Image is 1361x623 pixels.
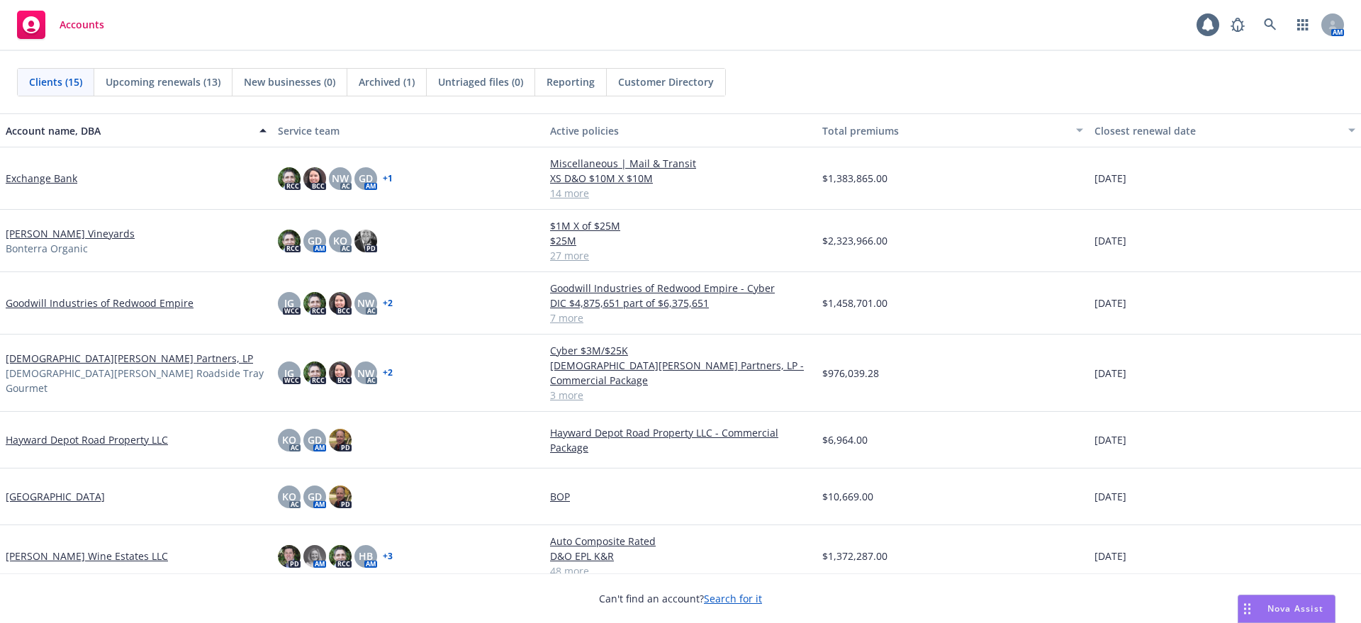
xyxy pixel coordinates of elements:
span: JG [284,296,294,310]
span: Upcoming renewals (13) [106,74,220,89]
a: 27 more [550,248,811,263]
span: [DATE] [1094,489,1126,504]
span: Customer Directory [618,74,714,89]
img: photo [278,230,301,252]
span: New businesses (0) [244,74,335,89]
a: $1M X of $25M [550,218,811,233]
a: [PERSON_NAME] Wine Estates LLC [6,549,168,563]
span: KO [333,233,347,248]
div: Service team [278,123,539,138]
span: Reporting [547,74,595,89]
img: photo [329,545,352,568]
span: Untriaged files (0) [438,74,523,89]
a: 7 more [550,310,811,325]
span: Archived (1) [359,74,415,89]
img: photo [303,167,326,190]
a: Hayward Depot Road Property LLC - Commercial Package [550,425,811,455]
span: [DATE] [1094,549,1126,563]
span: [DATE] [1094,296,1126,310]
div: Total premiums [822,123,1068,138]
a: [DEMOGRAPHIC_DATA][PERSON_NAME] Partners, LP - Commercial Package [550,358,811,388]
a: + 3 [383,552,393,561]
img: photo [329,429,352,451]
button: Closest renewal date [1089,113,1361,147]
div: Active policies [550,123,811,138]
a: [PERSON_NAME] Vineyards [6,226,135,241]
a: Cyber $3M/$25K [550,343,811,358]
img: photo [303,361,326,384]
span: Nova Assist [1267,602,1323,614]
button: Service team [272,113,544,147]
a: + 2 [383,369,393,377]
span: JG [284,366,294,381]
a: Report a Bug [1223,11,1252,39]
span: $1,372,287.00 [822,549,887,563]
a: DIC $4,875,651 part of $6,375,651 [550,296,811,310]
img: photo [329,292,352,315]
a: [GEOGRAPHIC_DATA] [6,489,105,504]
img: photo [303,292,326,315]
button: Total premiums [817,113,1089,147]
span: $976,039.28 [822,366,879,381]
span: [DATE] [1094,171,1126,186]
a: Goodwill Industries of Redwood Empire - Cyber [550,281,811,296]
span: NW [357,366,374,381]
a: XS D&O $10M X $10M [550,171,811,186]
button: Active policies [544,113,817,147]
img: photo [329,486,352,508]
span: KO [282,489,296,504]
button: Nova Assist [1238,595,1335,623]
a: BOP [550,489,811,504]
a: Accounts [11,5,110,45]
span: Bonterra Organic [6,241,88,256]
span: [DATE] [1094,432,1126,447]
span: $2,323,966.00 [822,233,887,248]
span: [DATE] [1094,233,1126,248]
span: $6,964.00 [822,432,868,447]
span: Clients (15) [29,74,82,89]
span: $10,669.00 [822,489,873,504]
img: photo [278,545,301,568]
div: Drag to move [1238,595,1256,622]
span: [DEMOGRAPHIC_DATA][PERSON_NAME] Roadside Tray Gourmet [6,366,267,395]
span: $1,458,701.00 [822,296,887,310]
div: Closest renewal date [1094,123,1340,138]
span: GD [308,432,322,447]
a: Search for it [704,592,762,605]
span: GD [359,171,373,186]
span: $1,383,865.00 [822,171,887,186]
img: photo [354,230,377,252]
a: $25M [550,233,811,248]
span: [DATE] [1094,366,1126,381]
a: 14 more [550,186,811,201]
a: Goodwill Industries of Redwood Empire [6,296,194,310]
a: Switch app [1289,11,1317,39]
span: NW [332,171,349,186]
span: GD [308,233,322,248]
span: HB [359,549,373,563]
a: [DEMOGRAPHIC_DATA][PERSON_NAME] Partners, LP [6,351,253,366]
span: KO [282,432,296,447]
a: Search [1256,11,1284,39]
a: Auto Composite Rated [550,534,811,549]
a: Miscellaneous | Mail & Transit [550,156,811,171]
a: Exchange Bank [6,171,77,186]
span: GD [308,489,322,504]
span: Can't find an account? [599,591,762,606]
a: Hayward Depot Road Property LLC [6,432,168,447]
a: D&O EPL K&R [550,549,811,563]
span: NW [357,296,374,310]
a: + 2 [383,299,393,308]
img: photo [329,361,352,384]
span: Accounts [60,19,104,30]
a: + 1 [383,174,393,183]
div: Account name, DBA [6,123,251,138]
img: photo [303,545,326,568]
